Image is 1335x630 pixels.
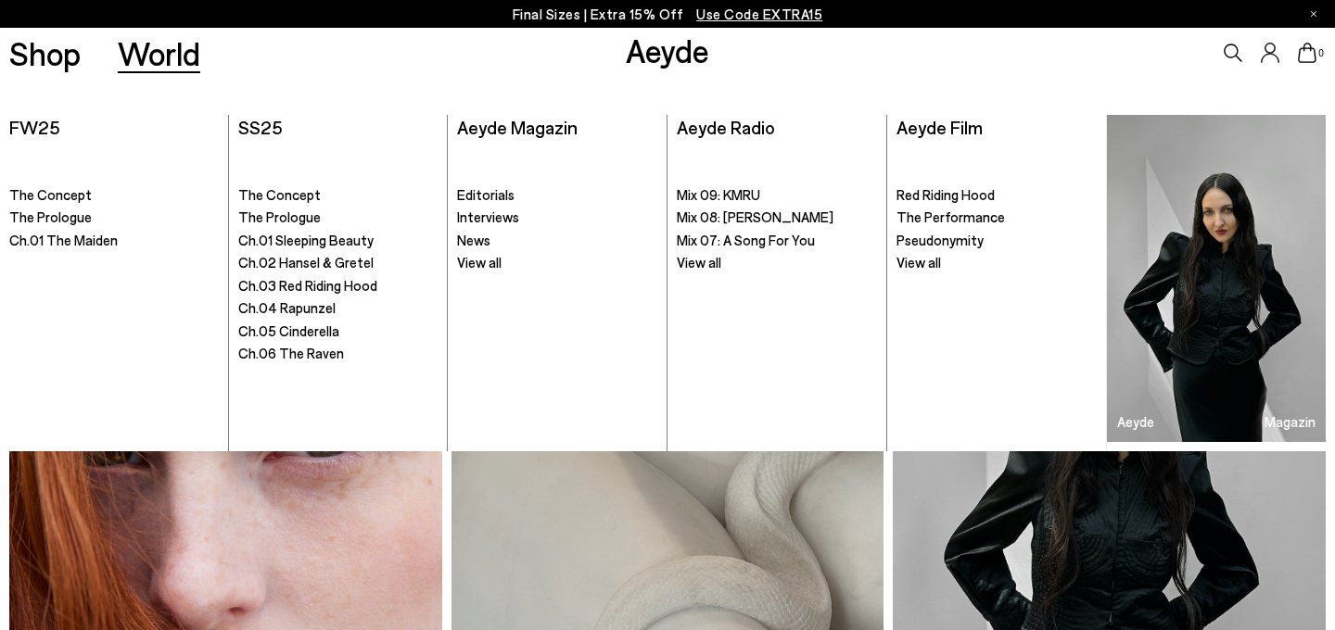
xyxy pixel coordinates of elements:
[9,232,219,250] a: Ch.01 The Maiden
[238,345,439,363] a: Ch.06 The Raven
[238,232,439,250] a: Ch.01 Sleeping Beauty
[896,254,1098,272] a: View all
[1265,415,1316,429] h3: Magazin
[457,186,657,205] a: Editorials
[896,232,984,248] span: Pseudonymity
[238,186,439,205] a: The Concept
[118,37,200,69] a: World
[1107,115,1326,442] img: X-exploration-v2_1_900x.png
[238,254,439,272] a: Ch.02 Hansel & Gretel
[696,6,822,22] span: Navigate to /collections/ss25-final-sizes
[896,208,1005,225] span: The Performance
[677,208,833,225] span: Mix 08: [PERSON_NAME]
[457,254,657,272] a: View all
[238,322,339,339] span: Ch.05 Cinderella
[896,208,1098,227] a: The Performance
[1298,43,1316,63] a: 0
[9,37,81,69] a: Shop
[238,277,377,294] span: Ch.03 Red Riding Hood
[238,299,439,318] a: Ch.04 Rapunzel
[896,254,941,271] span: View all
[513,3,823,26] p: Final Sizes | Extra 15% Off
[238,208,439,227] a: The Prologue
[677,232,815,248] span: Mix 07: A Song For You
[677,208,877,227] a: Mix 08: [PERSON_NAME]
[457,208,519,225] span: Interviews
[9,116,60,138] a: FW25
[457,208,657,227] a: Interviews
[677,116,775,138] a: Aeyde Radio
[457,186,515,203] span: Editorials
[677,232,877,250] a: Mix 07: A Song For You
[677,254,721,271] span: View all
[896,186,995,203] span: Red Riding Hood
[9,186,92,203] span: The Concept
[238,299,336,316] span: Ch.04 Rapunzel
[1316,48,1326,58] span: 0
[457,116,578,138] a: Aeyde Magazin
[9,208,219,227] a: The Prologue
[1107,115,1326,442] a: Aeyde Magazin
[238,232,374,248] span: Ch.01 Sleeping Beauty
[626,31,709,69] a: Aeyde
[238,254,374,271] span: Ch.02 Hansel & Gretel
[896,186,1098,205] a: Red Riding Hood
[238,116,283,138] a: SS25
[677,186,760,203] span: Mix 09: KMRU
[9,186,219,205] a: The Concept
[1117,415,1154,429] h3: Aeyde
[457,232,657,250] a: News
[677,254,877,272] a: View all
[238,345,344,361] span: Ch.06 The Raven
[457,254,502,271] span: View all
[9,208,92,225] span: The Prologue
[238,277,439,296] a: Ch.03 Red Riding Hood
[9,232,118,248] span: Ch.01 The Maiden
[457,232,490,248] span: News
[238,208,321,225] span: The Prologue
[677,186,877,205] a: Mix 09: KMRU
[238,322,439,341] a: Ch.05 Cinderella
[896,116,983,138] a: Aeyde Film
[238,186,321,203] span: The Concept
[896,232,1098,250] a: Pseudonymity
